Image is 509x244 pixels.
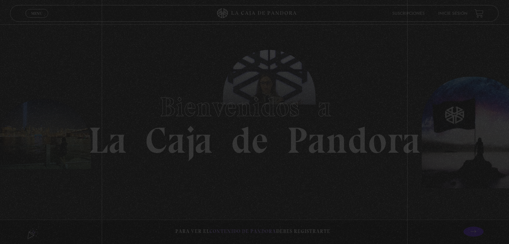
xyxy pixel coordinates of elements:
span: Bienvenidos a [160,91,350,123]
span: Cerrar [29,17,45,21]
span: Menu [31,11,43,15]
a: View your shopping cart [475,9,484,18]
p: Para ver el debes registrarte [175,227,330,236]
span: contenido de Pandora [209,228,276,234]
a: Inicie sesión [438,11,468,15]
a: Suscripciones [393,11,425,15]
h1: La Caja de Pandora [88,85,421,159]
